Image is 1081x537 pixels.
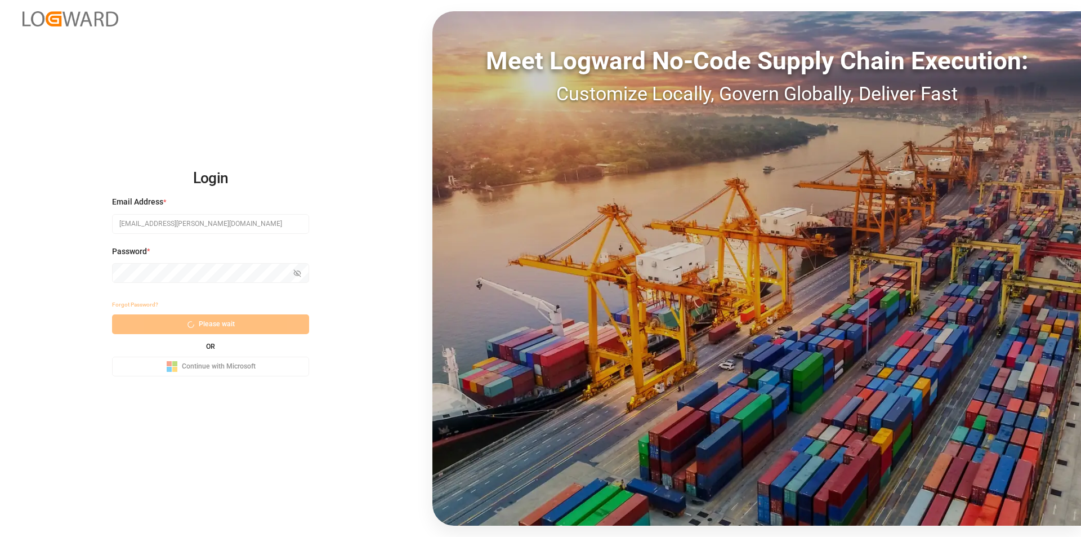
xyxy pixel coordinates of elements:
img: Logward_new_orange.png [23,11,118,26]
span: Password [112,246,147,258]
input: Enter your email [112,214,309,234]
h2: Login [112,161,309,197]
small: OR [206,343,215,350]
div: Customize Locally, Govern Globally, Deliver Fast [432,79,1081,108]
span: Email Address [112,196,163,208]
div: Meet Logward No-Code Supply Chain Execution: [432,42,1081,79]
